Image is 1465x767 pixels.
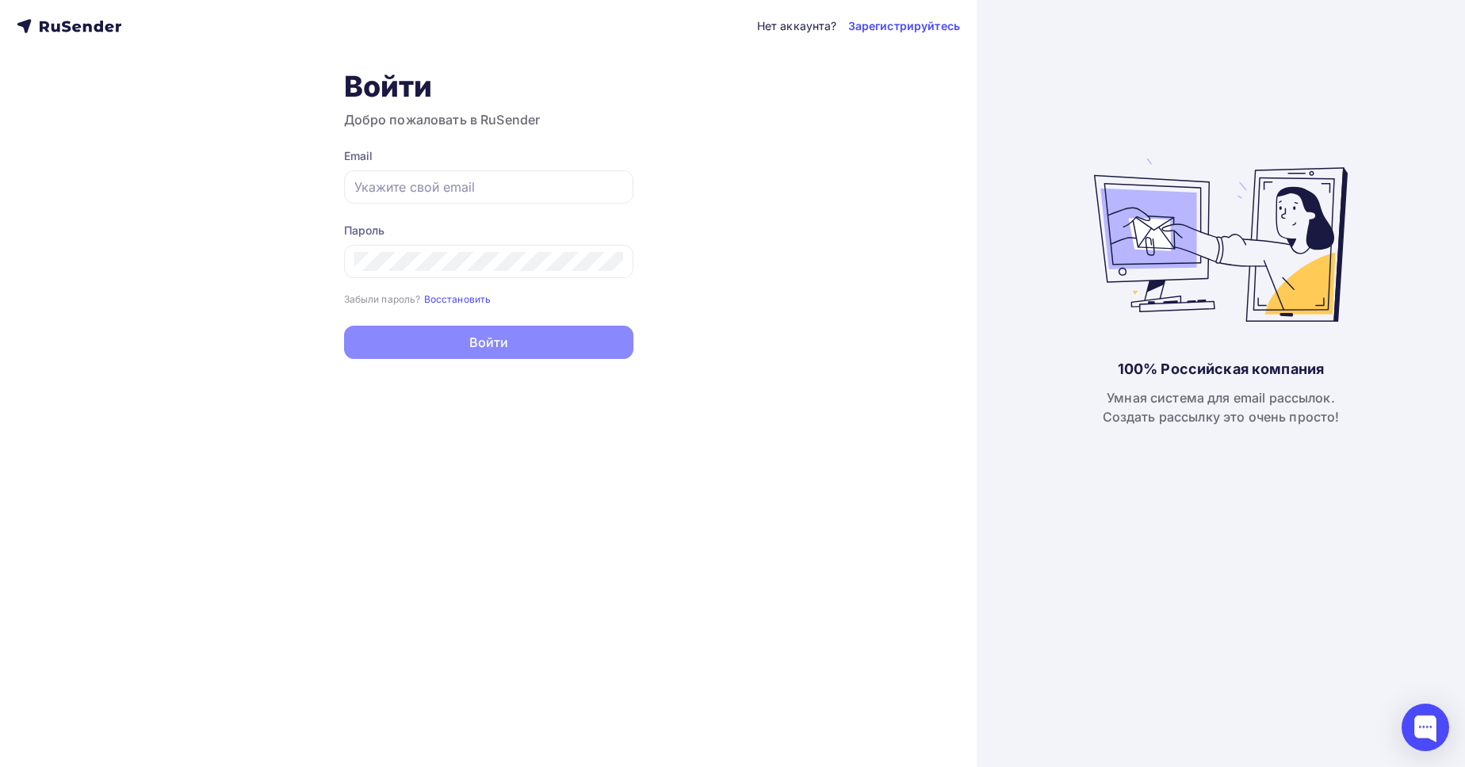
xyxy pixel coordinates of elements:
[344,148,633,164] div: Email
[344,223,633,238] div: Пароль
[344,69,633,104] h1: Войти
[1103,388,1340,426] div: Умная система для email рассылок. Создать рассылку это очень просто!
[344,293,421,305] small: Забыли пароль?
[848,18,960,34] a: Зарегистрируйтесь
[354,177,623,197] input: Укажите свой email
[424,292,492,305] a: Восстановить
[344,110,633,129] h3: Добро пожаловать в RuSender
[424,293,492,305] small: Восстановить
[344,326,633,359] button: Войти
[757,18,837,34] div: Нет аккаунта?
[1118,360,1324,379] div: 100% Российская компания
